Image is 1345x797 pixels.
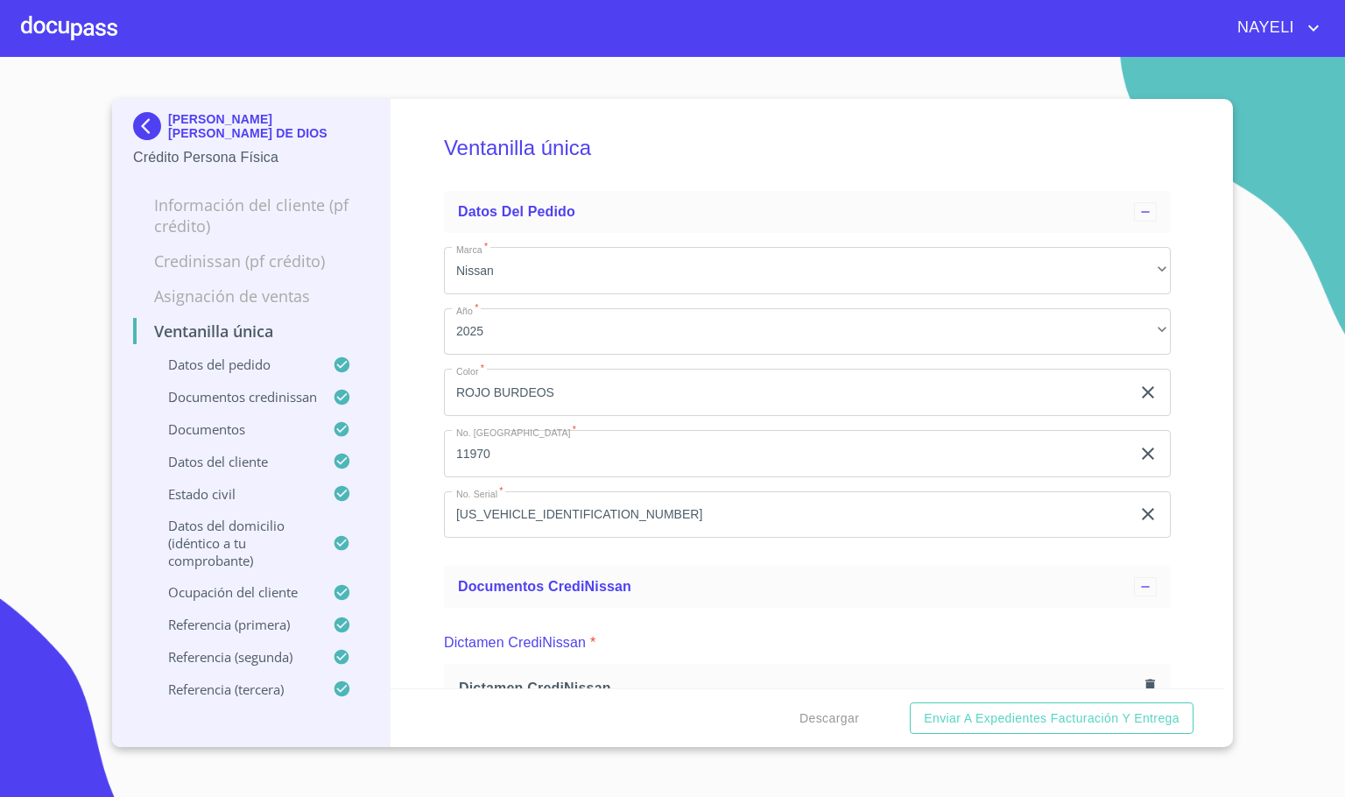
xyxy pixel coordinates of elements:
span: Documentos CrediNissan [458,579,631,594]
div: Datos del pedido [444,191,1171,233]
p: Documentos CrediNissan [133,388,333,406]
div: [PERSON_NAME] [PERSON_NAME] DE DIOS [133,112,369,147]
span: NAYELI [1224,14,1303,42]
span: Dictamen CrediNissan [459,679,1138,697]
p: Datos del cliente [133,453,333,470]
h5: Ventanilla única [444,112,1171,184]
p: [PERSON_NAME] [PERSON_NAME] DE DIOS [168,112,369,140]
p: Asignación de Ventas [133,286,369,307]
button: Enviar a Expedientes Facturación y Entrega [910,702,1194,735]
span: Datos del pedido [458,204,575,219]
p: Estado Civil [133,485,333,503]
button: account of current user [1224,14,1324,42]
p: Ventanilla única [133,321,369,342]
button: clear input [1137,443,1158,464]
p: Referencia (segunda) [133,648,333,666]
p: Ocupación del Cliente [133,583,333,601]
div: Nissan [444,247,1171,294]
p: Referencia (primera) [133,616,333,633]
img: Docupass spot blue [133,112,168,140]
div: 2025 [444,308,1171,356]
p: Datos del pedido [133,356,333,373]
p: Crédito Persona Física [133,147,369,168]
button: clear input [1137,504,1158,525]
p: Documentos [133,420,333,438]
span: Descargar [799,708,859,730]
span: Enviar a Expedientes Facturación y Entrega [924,708,1180,730]
div: Documentos CrediNissan [444,566,1171,608]
p: Dictamen CrediNissan [444,632,586,653]
p: Referencia (tercera) [133,681,333,698]
button: Descargar [792,702,866,735]
button: clear input [1137,382,1158,403]
p: Información del cliente (PF crédito) [133,194,369,236]
p: Datos del domicilio (idéntico a tu comprobante) [133,517,333,569]
p: Credinissan (PF crédito) [133,250,369,272]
